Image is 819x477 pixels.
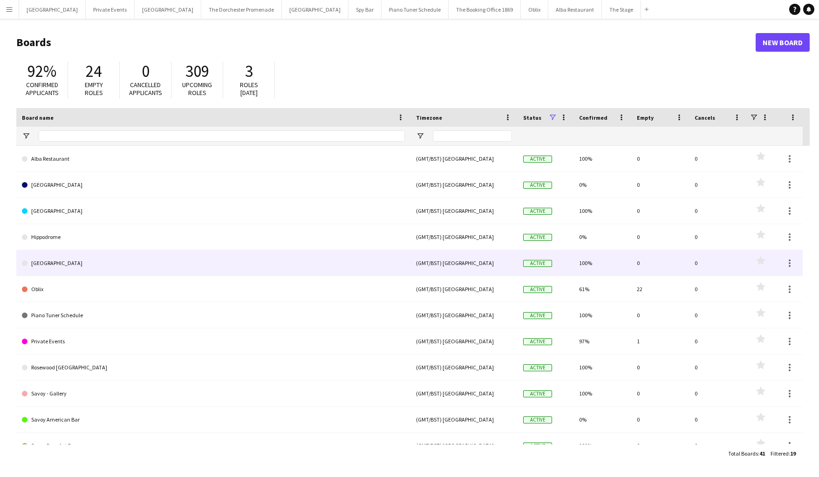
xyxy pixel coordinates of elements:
[449,0,521,19] button: The Booking Office 1869
[689,198,747,224] div: 0
[573,354,631,380] div: 100%
[573,198,631,224] div: 100%
[573,172,631,198] div: 0%
[759,450,765,457] span: 41
[689,224,747,250] div: 0
[573,224,631,250] div: 0%
[22,302,405,328] a: Piano Tuner Schedule
[201,0,282,19] button: The Dorchester Promenade
[689,172,747,198] div: 0
[182,81,212,97] span: Upcoming roles
[19,0,86,19] button: [GEOGRAPHIC_DATA]
[22,198,405,224] a: [GEOGRAPHIC_DATA]
[523,312,552,319] span: Active
[689,407,747,432] div: 0
[22,407,405,433] a: Savoy American Bar
[410,381,518,406] div: (GMT/BST) [GEOGRAPHIC_DATA]
[689,146,747,171] div: 0
[631,250,689,276] div: 0
[410,433,518,458] div: (GMT/BST) [GEOGRAPHIC_DATA]
[22,132,30,140] button: Open Filter Menu
[410,276,518,302] div: (GMT/BST) [GEOGRAPHIC_DATA]
[523,234,552,241] span: Active
[410,354,518,380] div: (GMT/BST) [GEOGRAPHIC_DATA]
[631,328,689,354] div: 1
[523,364,552,371] span: Active
[22,276,405,302] a: Oblix
[129,81,162,97] span: Cancelled applicants
[689,250,747,276] div: 0
[433,130,512,142] input: Timezone Filter Input
[790,450,796,457] span: 19
[689,381,747,406] div: 0
[579,114,607,121] span: Confirmed
[521,0,548,19] button: Oblix
[523,390,552,397] span: Active
[240,81,258,97] span: Roles [DATE]
[382,0,449,19] button: Piano Tuner Schedule
[22,146,405,172] a: Alba Restaurant
[410,172,518,198] div: (GMT/BST) [GEOGRAPHIC_DATA]
[27,61,56,82] span: 92%
[410,250,518,276] div: (GMT/BST) [GEOGRAPHIC_DATA]
[22,172,405,198] a: [GEOGRAPHIC_DATA]
[410,328,518,354] div: (GMT/BST) [GEOGRAPHIC_DATA]
[573,407,631,432] div: 0%
[22,224,405,250] a: Hippodrome
[771,450,789,457] span: Filtered
[573,250,631,276] div: 100%
[631,381,689,406] div: 0
[523,156,552,163] span: Active
[631,146,689,171] div: 0
[523,260,552,267] span: Active
[631,354,689,380] div: 0
[26,81,59,97] span: Confirmed applicants
[410,224,518,250] div: (GMT/BST) [GEOGRAPHIC_DATA]
[689,433,747,458] div: 0
[689,328,747,354] div: 0
[523,208,552,215] span: Active
[348,0,382,19] button: Spy Bar
[16,35,756,49] h1: Boards
[416,114,442,121] span: Timezone
[695,114,715,121] span: Cancels
[22,354,405,381] a: Rosewood [GEOGRAPHIC_DATA]
[416,132,424,140] button: Open Filter Menu
[573,302,631,328] div: 100%
[771,444,796,463] div: :
[86,0,135,19] button: Private Events
[573,146,631,171] div: 100%
[523,443,552,450] span: Active
[689,302,747,328] div: 0
[135,0,201,19] button: [GEOGRAPHIC_DATA]
[637,114,654,121] span: Empty
[142,61,150,82] span: 0
[185,61,209,82] span: 309
[689,276,747,302] div: 0
[86,61,102,82] span: 24
[22,114,54,121] span: Board name
[689,354,747,380] div: 0
[548,0,602,19] button: Alba Restaurant
[22,433,405,459] a: Savoy Beaufort Bar
[631,302,689,328] div: 0
[22,381,405,407] a: Savoy - Gallery
[410,407,518,432] div: (GMT/BST) [GEOGRAPHIC_DATA]
[410,302,518,328] div: (GMT/BST) [GEOGRAPHIC_DATA]
[523,114,541,121] span: Status
[573,433,631,458] div: 100%
[523,338,552,345] span: Active
[410,198,518,224] div: (GMT/BST) [GEOGRAPHIC_DATA]
[22,250,405,276] a: [GEOGRAPHIC_DATA]
[602,0,641,19] button: The Stage
[85,81,103,97] span: Empty roles
[410,146,518,171] div: (GMT/BST) [GEOGRAPHIC_DATA]
[631,433,689,458] div: 0
[22,328,405,354] a: Private Events
[282,0,348,19] button: [GEOGRAPHIC_DATA]
[631,198,689,224] div: 0
[523,182,552,189] span: Active
[245,61,253,82] span: 3
[756,33,810,52] a: New Board
[523,286,552,293] span: Active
